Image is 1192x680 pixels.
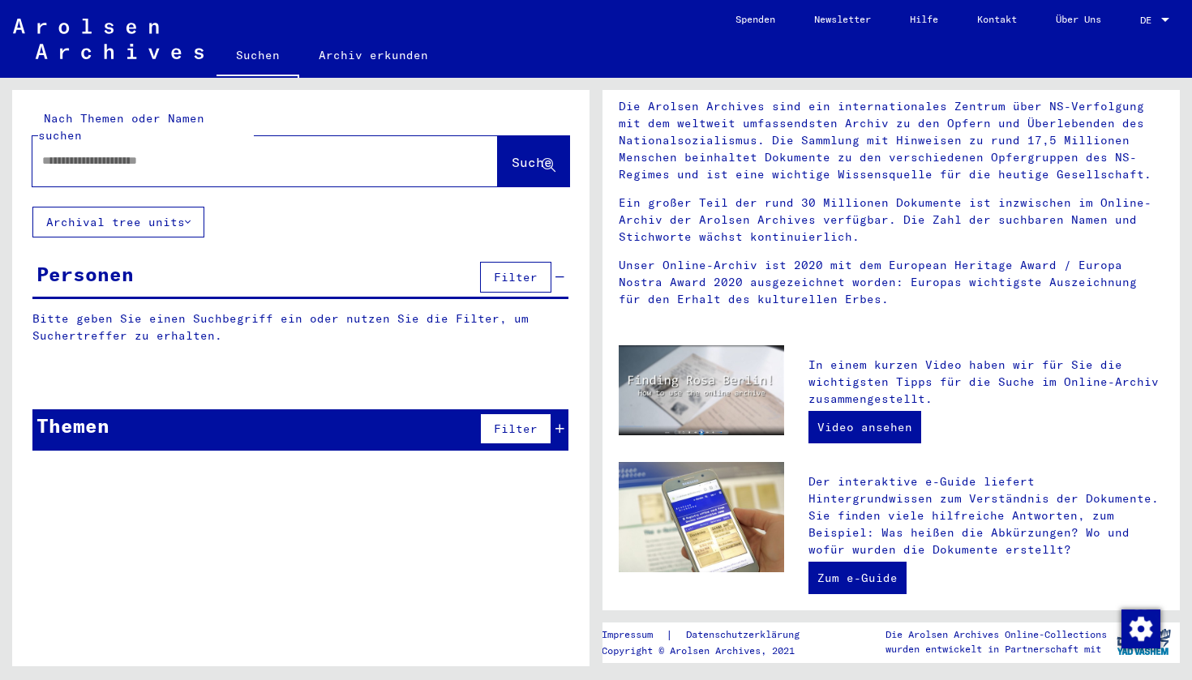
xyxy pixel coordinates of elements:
[13,19,204,59] img: Arolsen_neg.svg
[480,413,551,444] button: Filter
[36,411,109,440] div: Themen
[1140,15,1158,26] span: DE
[36,259,134,289] div: Personen
[602,644,819,658] p: Copyright © Arolsen Archives, 2021
[498,136,569,186] button: Suche
[673,627,819,644] a: Datenschutzerklärung
[32,207,204,237] button: Archival tree units
[602,627,819,644] div: |
[808,473,1164,558] p: Der interaktive e-Guide liefert Hintergrundwissen zum Verständnis der Dokumente. Sie finden viele...
[299,36,448,75] a: Archiv erkunden
[619,257,1164,308] p: Unser Online-Archiv ist 2020 mit dem European Heritage Award / Europa Nostra Award 2020 ausgezeic...
[512,154,552,170] span: Suche
[619,345,784,435] img: video.jpg
[1121,609,1160,648] img: Zustimmung ändern
[602,627,666,644] a: Impressum
[808,562,907,594] a: Zum e-Guide
[1113,622,1174,662] img: yv_logo.png
[32,310,568,344] p: Bitte geben Sie einen Suchbegriff ein oder nutzen Sie die Filter, um Suchertreffer zu erhalten.
[494,270,538,284] span: Filter
[885,627,1107,642] p: Die Arolsen Archives Online-Collections
[619,195,1164,246] p: Ein großer Teil der rund 30 Millionen Dokumente ist inzwischen im Online-Archiv der Arolsen Archi...
[808,357,1164,408] p: In einem kurzen Video haben wir für Sie die wichtigsten Tipps für die Suche im Online-Archiv zusa...
[494,421,538,436] span: Filter
[217,36,299,78] a: Suchen
[808,411,921,443] a: Video ansehen
[38,111,204,143] mat-label: Nach Themen oder Namen suchen
[480,262,551,293] button: Filter
[619,98,1164,183] p: Die Arolsen Archives sind ein internationales Zentrum über NS-Verfolgung mit dem weltweit umfasse...
[885,642,1107,656] p: wurden entwickelt in Partnerschaft mit
[619,462,784,572] img: eguide.jpg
